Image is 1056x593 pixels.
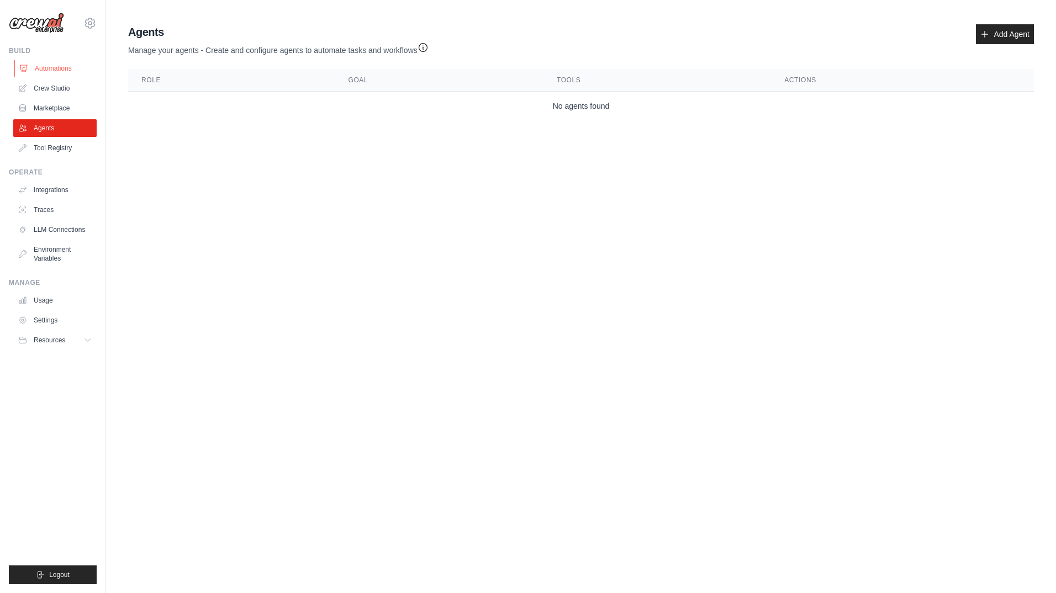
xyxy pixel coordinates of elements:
a: Add Agent [976,24,1034,44]
a: LLM Connections [13,221,97,239]
button: Resources [13,331,97,349]
th: Tools [543,69,771,92]
span: Logout [49,570,70,579]
button: Logout [9,565,97,584]
a: Settings [13,311,97,329]
a: Tool Registry [13,139,97,157]
div: Operate [9,168,97,177]
a: Integrations [13,181,97,199]
img: Logo [9,13,64,34]
th: Actions [771,69,1034,92]
a: Crew Studio [13,80,97,97]
a: Usage [13,292,97,309]
div: Manage [9,278,97,287]
p: Manage your agents - Create and configure agents to automate tasks and workflows [128,40,429,56]
a: Marketplace [13,99,97,117]
h2: Agents [128,24,429,40]
a: Agents [13,119,97,137]
div: Build [9,46,97,55]
th: Role [128,69,335,92]
a: Environment Variables [13,241,97,267]
th: Goal [335,69,543,92]
td: No agents found [128,92,1034,121]
a: Traces [13,201,97,219]
a: Automations [14,60,98,77]
span: Resources [34,336,65,345]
